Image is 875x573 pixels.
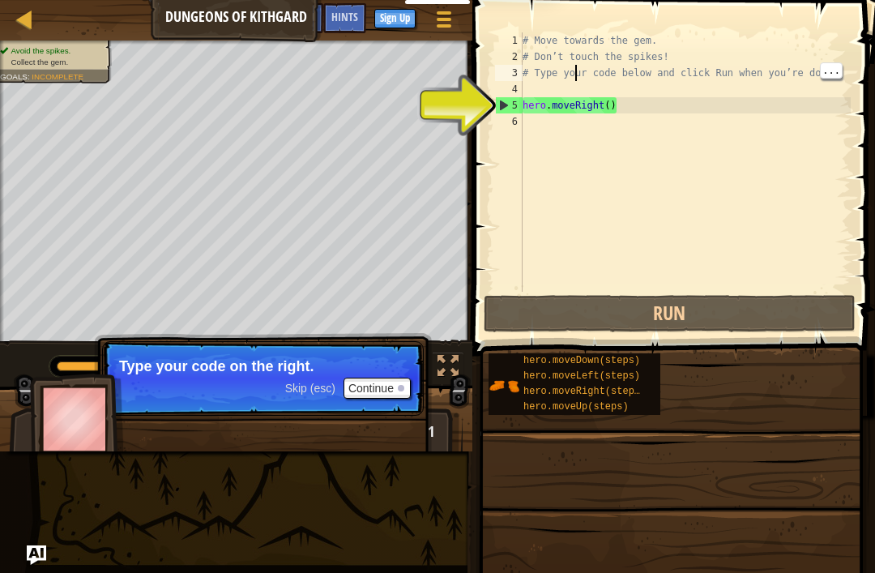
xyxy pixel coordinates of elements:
button: Ask AI [27,545,46,565]
span: Ask AI [288,9,315,24]
button: Toggle fullscreen [432,352,464,385]
button: Ask AI [280,3,323,33]
span: hero.moveUp(steps) [523,401,629,413]
div: 5 [496,97,523,113]
span: Incomplete [32,72,83,81]
span: Skip (esc) [285,382,335,395]
button: Show game menu [424,3,464,41]
button: Run [484,295,856,332]
span: hero.moveLeft(steps) [523,370,640,382]
p: Type your code on the right. [119,358,407,374]
span: Hints [331,9,358,24]
span: : [28,72,32,81]
div: 1 [495,32,523,49]
img: portrait.png [489,370,519,401]
span: ... [821,63,842,78]
div: 4 [495,81,523,97]
span: Avoid the spikes. [11,46,70,55]
button: Continue [344,378,411,399]
img: thang_avatar_frame.png [30,374,124,464]
div: 2 [495,49,523,65]
span: hero.moveDown(steps) [523,355,640,366]
span: Collect the gem. [11,58,68,66]
div: 3 [495,65,523,81]
span: hero.moveRight(steps) [523,386,646,397]
div: 6 [495,113,523,130]
button: Sign Up [374,9,416,28]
